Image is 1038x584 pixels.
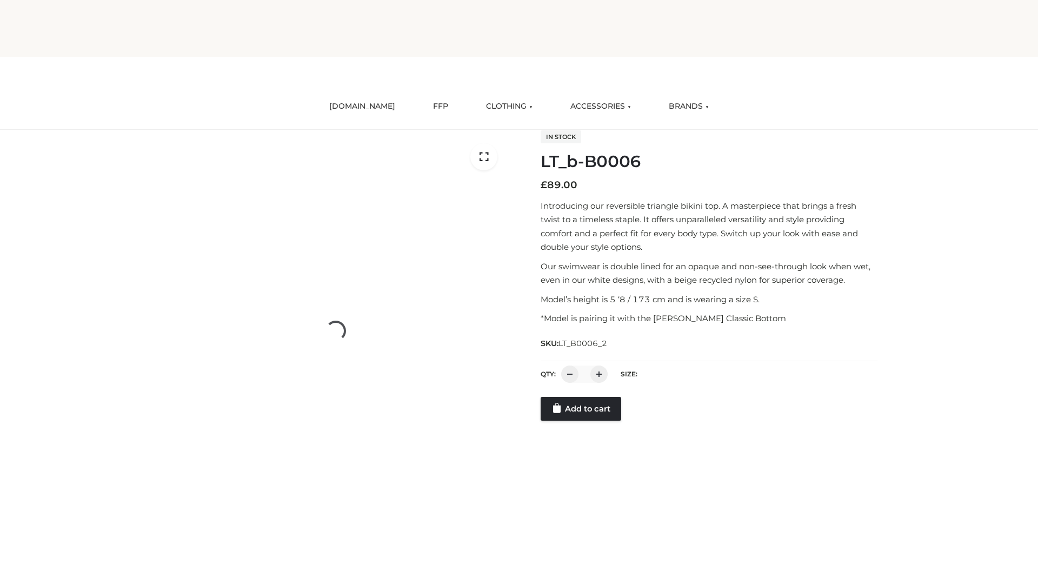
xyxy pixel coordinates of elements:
a: FFP [425,95,456,118]
a: [DOMAIN_NAME] [321,95,403,118]
span: In stock [541,130,581,143]
p: Introducing our reversible triangle bikini top. A masterpiece that brings a fresh twist to a time... [541,199,877,254]
span: SKU: [541,337,608,350]
p: *Model is pairing it with the [PERSON_NAME] Classic Bottom [541,311,877,326]
a: CLOTHING [478,95,541,118]
label: QTY: [541,370,556,378]
a: BRANDS [661,95,717,118]
h1: LT_b-B0006 [541,152,877,171]
p: Model’s height is 5 ‘8 / 173 cm and is wearing a size S. [541,293,877,307]
p: Our swimwear is double lined for an opaque and non-see-through look when wet, even in our white d... [541,260,877,287]
span: £ [541,179,547,191]
a: ACCESSORIES [562,95,639,118]
bdi: 89.00 [541,179,577,191]
span: LT_B0006_2 [558,339,607,348]
a: Add to cart [541,397,621,421]
label: Size: [621,370,637,378]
